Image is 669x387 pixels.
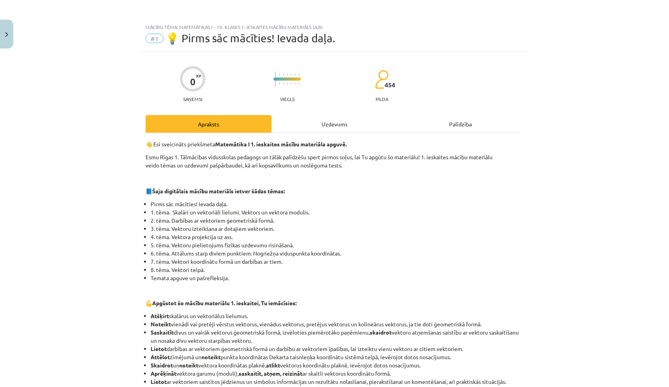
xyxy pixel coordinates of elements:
[295,83,295,85] img: icon-short-line-57e1e144782c952c97e751825c79c345078a6d821885a25fce030b3d8c18986b.svg
[272,115,397,133] div: Uzdevums
[146,24,523,30] div: Mācību tēma: Matemātikas i - 10. klases 1. ieskaites mācību materiāls (a,b)
[151,329,174,336] b: Saskaitīt
[375,70,388,89] img: students-c634bb4e5e11cddfef0936a35e636f08e4e9abd3cc4e673bd6f9a4125e45ecb1.svg
[239,370,302,377] b: saskaitīt, atņem, reizināt
[151,225,523,233] li: 3. tēma. Vektoru izteikšana ar dotajiem vektoriem.
[291,83,291,85] img: icon-short-line-57e1e144782c952c97e751825c79c345078a6d821885a25fce030b3d8c18986b.svg
[165,32,335,45] span: 💡 Pirms sāc mācīties! Ievada daļa.
[151,362,173,369] b: Skaidrot
[151,274,523,282] li: Temata apguve un pašrefleksija.
[152,187,285,194] strong: Šaja digitālais mācību materiāls ietver šādas tēmas:
[279,83,280,85] img: icon-short-line-57e1e144782c952c97e751825c79c345078a6d821885a25fce030b3d8c18986b.svg
[146,140,523,148] p: 👋 Esi sveicināts priekšmeta
[266,362,280,369] b: atlikt
[215,140,347,148] b: Matemātika I 1. ieskaites mācību materiāla apguvē.
[146,34,164,43] span: #1
[291,74,291,76] img: icon-short-line-57e1e144782c952c97e751825c79c345078a6d821885a25fce030b3d8c18986b.svg
[151,378,167,385] b: Lietot
[151,328,523,345] li: divus un vairāk vektorus ģeometriskā formā, izvēloties piemērotāko paņēmienu, vektoru atņemšanas ...
[180,96,205,102] p: Saņemsi
[151,257,523,266] li: 7. tēma. Vektori koordinātu formā un darbības ar tiem.
[299,74,299,76] img: icon-short-line-57e1e144782c952c97e751825c79c345078a6d821885a25fce030b3d8c18986b.svg
[151,320,171,328] b: Noteikt
[151,312,169,319] b: Atšķirt
[151,353,523,361] li: zīmējumā un punkta koordinātas Dekarta taisnleņķa koordinātu sistēmā telpā, ievērojot dotos nosac...
[376,96,388,102] p: pilda
[179,362,198,369] b: noteikt
[151,208,523,216] li: 1. tēma. Skalāri un vektoriāli lielumi. Vektors un vektora modulis.
[385,81,395,88] span: 454
[151,249,523,257] li: 6. tēma. Attālums starp diviem punktiem. Nogriežņa viduspunkta koordinātas.
[151,312,523,320] li: skalārus un vektoriālus lielumus.
[146,153,523,169] p: Esmu Rīgas 1. Tālmācības vidusskolas pedagogs un tālāk palīdzēšu spert pirmos soļus, lai Tu apgūt...
[275,72,276,87] img: icon-long-line-d9ea69661e0d244f92f715978eff75569469978d946b2353a9bb055b3ed8787d.svg
[151,370,176,377] b: Aprēķināt
[196,74,201,78] span: XP
[146,299,523,307] p: 💪
[397,115,523,133] div: Palīdzība
[151,345,523,353] li: darbības ar vektoriem ģeometriskā formā un darbību ar vektoriem īpašības, lai izteiktu vienu vekt...
[190,76,196,87] div: 0
[370,329,392,336] b: skaidrot
[146,187,523,195] p: 📘
[279,74,280,76] img: icon-short-line-57e1e144782c952c97e751825c79c345078a6d821885a25fce030b3d8c18986b.svg
[151,320,523,328] li: vienādi vai pretēji vērstus vektorus, vienādus vektorus, pretējus vektorus un kolineārus vektorus...
[299,83,299,85] img: icon-short-line-57e1e144782c952c97e751825c79c345078a6d821885a25fce030b3d8c18986b.svg
[295,74,295,76] img: icon-short-line-57e1e144782c952c97e751825c79c345078a6d821885a25fce030b3d8c18986b.svg
[280,96,295,102] p: Viegls
[151,200,523,208] li: Pirms sāc mācīties! Ievada daļa.
[151,369,523,378] li: vektora garumu (moduli), ar skaitli vektorus koordinātu formā.
[151,266,523,274] li: 8. tēma. Vektori telpā.
[151,241,523,249] li: 5. tēma. Vektoru pielietojums fizikas uzdevumu risināšanā.
[151,216,523,225] li: 2. tēma. Darbības ar vektoriem ģeometriskā formā.
[201,353,221,360] b: noteikt
[151,361,523,369] li: un vektora koordinātas plaknē, vektorus koordinātu plaknē, ievērojot dotos nosacījumus.
[151,345,167,352] b: Lietot
[151,353,170,360] b: Attēlot
[151,378,523,386] li: ar vektoriem saistītos jēdzienus un simbolus informācijas un rezultātu nolasīšanai, pierakstīšana...
[5,32,8,37] img: icon-close-lesson-0947bae3869378f0d4975bcd49f059093ad1ed9edebbc8119c70593378902aed.svg
[151,233,523,241] li: 4. tēma. Vektora projekcija uz ass.
[146,115,272,133] div: Apraksts
[152,299,297,306] b: Apgūstot šo mācību materiālu 1. ieskaitei, Tu iemācīsies:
